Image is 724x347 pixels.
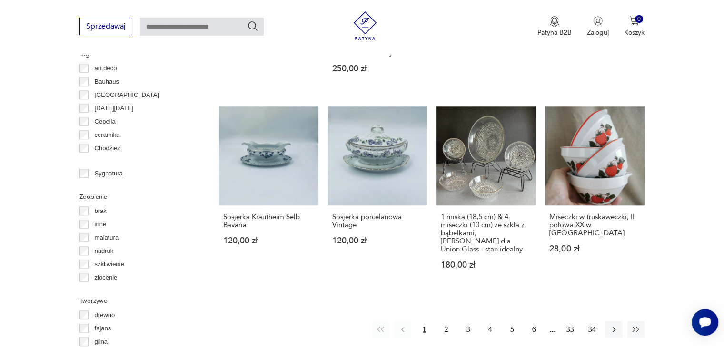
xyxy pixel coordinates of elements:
p: ceramika [95,130,120,140]
p: fajans [95,323,111,334]
img: Ikona koszyka [629,16,639,26]
a: Sosjerka Krautheim Selb BavariaSosjerka Krautheim Selb Bavaria120,00 zł [219,106,318,288]
p: 180,00 zł [441,261,531,269]
h3: Miska & wazonik z motywami liści, [PERSON_NAME] [GEOGRAPHIC_DATA] & Jlmenau [GEOGRAPHIC_DATA] Dec... [332,0,423,57]
p: złocenie [95,272,118,283]
button: 5 [504,321,521,338]
p: Chodzież [95,143,120,154]
button: 33 [562,321,579,338]
h3: 1 miska (18,5 cm) & 4 miseczki (10 cm) ze szkła z bąbelkami, [PERSON_NAME] dla Union Glass - stan... [441,213,531,253]
button: Sprzedawaj [79,18,132,35]
p: Koszyk [624,28,645,37]
button: 34 [584,321,601,338]
p: art deco [95,63,117,74]
img: Ikonka użytkownika [593,16,603,26]
p: Zaloguj [587,28,609,37]
p: Zdobienie [79,192,196,202]
p: [GEOGRAPHIC_DATA] [95,90,159,100]
a: Miseczki w truskaweczki, II połowa XX w. LubianaMiseczki w truskaweczki, II połowa XX w. [GEOGRAP... [545,106,644,288]
button: 3 [460,321,477,338]
iframe: Smartsupp widget button [692,309,718,336]
a: 1 miska (18,5 cm) & 4 miseczki (10 cm) ze szkła z bąbelkami, Pavel Panek dla Union Glass - stan i... [436,106,536,288]
h3: Sosjerka porcelanowa Vintage [332,213,423,229]
p: brak [95,206,107,216]
p: szkliwienie [95,259,124,270]
button: 6 [526,321,543,338]
p: 28,00 zł [549,245,640,253]
p: 120,00 zł [332,237,423,245]
p: Tworzywo [79,296,196,306]
p: [DATE][DATE] [95,103,134,114]
p: Bauhaus [95,77,119,87]
p: drewno [95,310,115,320]
button: Patyna B2B [537,16,572,37]
p: glina [95,337,108,347]
p: Ćmielów [95,156,119,167]
p: Sygnatura [95,168,123,179]
p: Patyna B2B [537,28,572,37]
img: Patyna - sklep z meblami i dekoracjami vintage [351,11,379,40]
button: Zaloguj [587,16,609,37]
p: nadruk [95,246,114,256]
a: Sprzedawaj [79,24,132,30]
button: 0Koszyk [624,16,645,37]
h3: Miseczki w truskaweczki, II połowa XX w. [GEOGRAPHIC_DATA] [549,213,640,237]
button: 4 [482,321,499,338]
button: Szukaj [247,20,258,32]
button: 1 [416,321,433,338]
p: 120,00 zł [223,237,314,245]
p: 250,00 zł [332,65,423,73]
h3: Sosjerka Krautheim Selb Bavaria [223,213,314,229]
a: Sosjerka porcelanowa VintageSosjerka porcelanowa Vintage120,00 zł [328,106,427,288]
button: 2 [438,321,455,338]
div: 0 [635,15,643,23]
img: Ikona medalu [550,16,559,27]
a: Ikona medaluPatyna B2B [537,16,572,37]
p: malatura [95,232,119,243]
p: Cepelia [95,116,116,127]
p: inne [95,219,107,230]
